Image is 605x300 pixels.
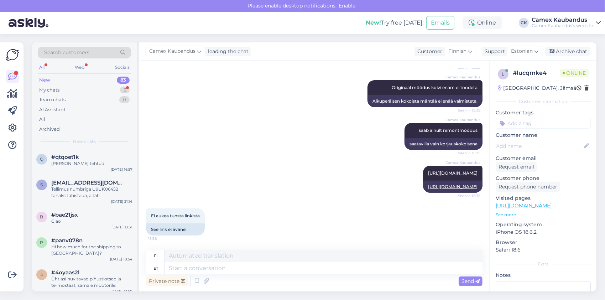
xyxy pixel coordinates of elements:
div: Hi how much for the shipping to [GEOGRAPHIC_DATA]? [51,244,132,257]
a: [URL][DOMAIN_NAME] [496,202,552,209]
div: Request email [496,162,537,172]
p: iPhone OS 18.6.2 [496,228,591,236]
span: New chats [73,138,96,145]
div: Socials [114,63,131,72]
a: [URL][DOMAIN_NAME] [428,170,478,176]
span: Camex Kaubandus [445,74,480,80]
p: Browser [496,239,591,246]
div: My chats [39,87,59,94]
span: Estonian [511,47,533,55]
div: AI Assistant [39,106,66,113]
a: Camex KaubandusCamex Kaubandus's website [532,17,601,29]
span: Send [461,278,480,284]
p: Visited pages [496,195,591,202]
p: Safari 18.6 [496,246,591,254]
div: [DATE] 12:50 [110,289,132,294]
span: 15:38 [148,236,175,241]
div: [DATE] 13:31 [111,224,132,230]
span: #panv078n [51,237,83,244]
input: Add a tag [496,118,591,129]
div: Archived [39,126,60,133]
p: See more ... [496,212,591,218]
p: Operating system [496,221,591,228]
div: Extra [496,261,591,267]
div: 0 [119,96,130,103]
div: CK [519,18,529,28]
span: Ei aukea tuosta linkistä [151,213,200,218]
div: Private note [146,276,188,286]
div: Camex Kaubandus [532,17,593,23]
div: 83 [117,77,130,84]
span: Finnish [448,47,466,55]
span: saab ainult remontmõõdus [419,128,478,133]
span: Online [560,69,589,77]
div: Ühtlasi huvitavad pihustiotsad ja termostaat, samale mootorile. [51,276,132,289]
b: New! [366,19,381,26]
div: # lucqmke4 [513,69,560,77]
div: Alkuperäisen kokoista mäntää ei enää valmisteta. [367,95,483,107]
span: #bae21jsx [51,212,78,218]
p: Notes [496,271,591,279]
div: [DATE] 21:14 [111,199,132,204]
span: 4 [40,272,43,277]
span: q [40,156,43,162]
div: Request phone number [496,182,560,192]
div: Archive chat [545,47,590,56]
span: Seen ✓ 15:35 [454,108,480,113]
div: Camex Kaubandus's website [532,23,593,29]
input: Add name [496,142,583,150]
div: Support [482,48,505,55]
div: All [39,116,45,123]
a: [URL][DOMAIN_NAME] [428,184,478,189]
div: Tellimus numbriga U9UK06452 tahaks tühistada, aitäh [51,186,132,199]
p: Customer name [496,131,591,139]
div: 3 [120,87,130,94]
p: Customer tags [496,109,591,117]
div: saatavilla vain korjauskokoisena [405,138,483,150]
span: b [40,214,43,219]
span: l [502,71,505,77]
div: All [38,63,46,72]
span: Search customers [44,49,89,56]
span: #qtqoet1k [51,154,79,160]
div: Online [463,16,502,29]
span: #4oyaas2l [51,269,79,276]
p: Customer phone [496,175,591,182]
span: S [41,182,43,187]
div: fi [154,250,158,262]
span: Sectorx5@hotmail.com [51,180,125,186]
p: Customer email [496,155,591,162]
div: Team chats [39,96,66,103]
span: Camex Kaubandus [445,117,480,123]
div: [GEOGRAPHIC_DATA], Jämsä [498,84,576,92]
span: p [40,240,43,245]
span: Seen ✓ 15:35 [454,150,480,156]
div: [DATE] 10:54 [110,257,132,262]
button: Emails [426,16,454,30]
span: Seen ✓ 15:35 [454,193,480,198]
div: [PERSON_NAME] tehtud [51,160,132,167]
span: Originaal mõõdus kolvi enam ei toodeta [392,85,478,90]
span: Camex Kaubandus [149,47,195,55]
div: Web [74,63,86,72]
div: Ciao [51,218,132,224]
div: Customer [414,48,442,55]
div: New [39,77,50,84]
div: [DATE] 16:57 [111,167,132,172]
div: leading the chat [205,48,249,55]
div: et [153,262,158,274]
span: Camex Kaubandus [445,160,480,165]
img: Askly Logo [6,48,19,62]
span: Enable [337,2,358,9]
div: Try free [DATE]: [366,19,423,27]
div: See link ei avane. [146,223,205,236]
div: Customer information [496,98,591,105]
